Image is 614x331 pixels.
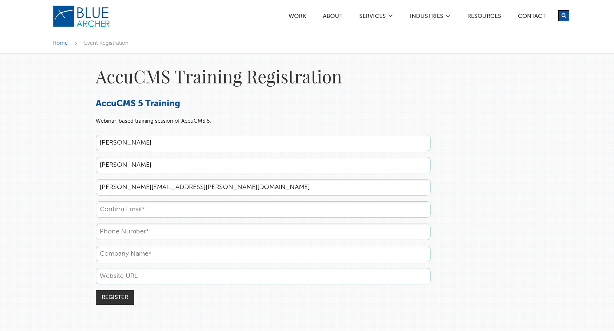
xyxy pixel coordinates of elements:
[322,13,343,21] a: ABOUT
[52,40,68,46] a: Home
[409,13,444,21] a: Industries
[96,65,431,87] h1: AccuCMS Training Registration
[96,179,431,196] input: Email
[96,98,431,110] h3: AccuCMS 5 Training
[52,5,111,28] img: Blue Archer Logo
[84,40,128,46] span: Event Registration
[518,13,546,21] a: Contact
[96,117,431,126] p: Webinar-based training session of AccuCMS 5.
[96,290,134,305] input: Register
[467,13,502,21] a: Resources
[96,157,431,173] input: Last Name
[96,268,431,284] input: Website URL
[96,224,431,240] input: Phone
[96,246,431,262] input: Company Name
[96,201,431,218] input: Confirm Email
[288,13,306,21] a: Work
[359,13,386,21] a: SERVICES
[96,135,431,151] input: First Name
